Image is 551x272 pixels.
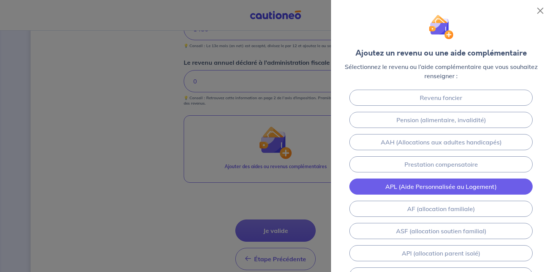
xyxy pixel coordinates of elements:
[429,15,453,39] img: illu_wallet.svg
[349,134,533,150] a: AAH (Allocations aux adultes handicapés)
[349,245,533,261] a: API (allocation parent isolé)
[534,5,546,17] button: Close
[349,201,533,217] a: AF (allocation familiale)
[355,48,527,59] div: Ajoutez un revenu ou une aide complémentaire
[343,62,539,80] p: Sélectionnez le revenu ou l’aide complémentaire que vous souhaitez renseigner :
[349,156,533,172] a: Prestation compensatoire
[349,179,533,195] a: APL (Aide Personnalisée au Logement)
[349,112,533,128] a: Pension (alimentaire, invalidité)
[349,223,533,239] a: ASF (allocation soutien familial)
[349,90,533,106] a: Revenu foncier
